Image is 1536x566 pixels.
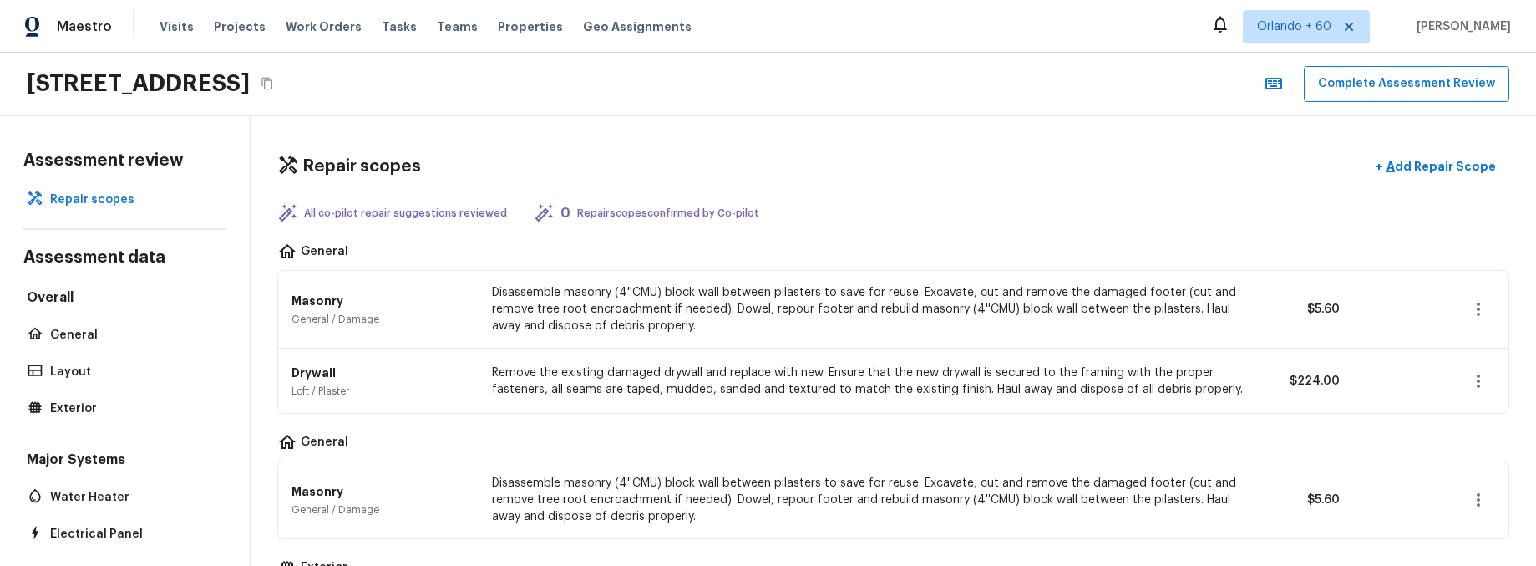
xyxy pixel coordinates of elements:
[214,18,266,35] span: Projects
[1410,18,1511,35] span: [PERSON_NAME]
[1362,150,1509,184] button: +Add Repair Scope
[256,73,278,94] button: Copy Address
[50,400,216,417] p: Exterior
[286,18,362,35] span: Work Orders
[1257,18,1331,35] span: Orlando + 60
[27,69,250,99] h2: [STREET_ADDRESS]
[50,526,216,543] p: Electrical Panel
[50,327,216,344] p: General
[1383,158,1496,175] p: Add Repair Scope
[160,18,194,35] span: Visits
[291,385,349,398] p: Loft / Plaster
[50,489,216,506] p: Water Heater
[583,18,692,35] span: Geo Assignments
[57,18,112,35] span: Maestro
[1265,301,1340,318] p: $5.60
[437,18,478,35] span: Teams
[1265,492,1340,508] p: $5.60
[577,207,759,220] p: Repair scopes confirmed by Co-pilot
[560,204,570,222] h5: 0
[301,434,348,454] p: General
[1265,373,1340,390] p: $224.00
[23,288,226,310] h5: Overall
[291,483,379,500] p: Masonry
[382,21,417,33] span: Tasks
[492,475,1245,525] p: Disassemble masonry (4''CMU) block wall between pilasters to save for reuse. Excavate, cut and re...
[304,207,507,220] p: All co-pilot repair suggestions reviewed
[291,293,379,309] p: Masonry
[492,284,1245,334] p: Disassemble masonry (4''CMU) block wall between pilasters to save for reuse. Excavate, cut and re...
[23,150,226,171] h4: Assessment review
[498,18,563,35] span: Properties
[492,365,1245,398] p: Remove the existing damaged drywall and replace with new. Ensure that the new drywall is secured ...
[50,191,216,208] p: Repair scopes
[50,364,216,380] p: Layout
[302,156,421,177] h4: Repair scopes
[291,313,379,326] p: General / Damage
[291,503,379,517] p: General / Damage
[1304,66,1509,102] button: Complete Assessment Review
[23,247,226,272] h4: Assessment data
[291,365,349,381] p: Drywall
[23,451,226,472] h5: Major Systems
[301,243,348,263] p: General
